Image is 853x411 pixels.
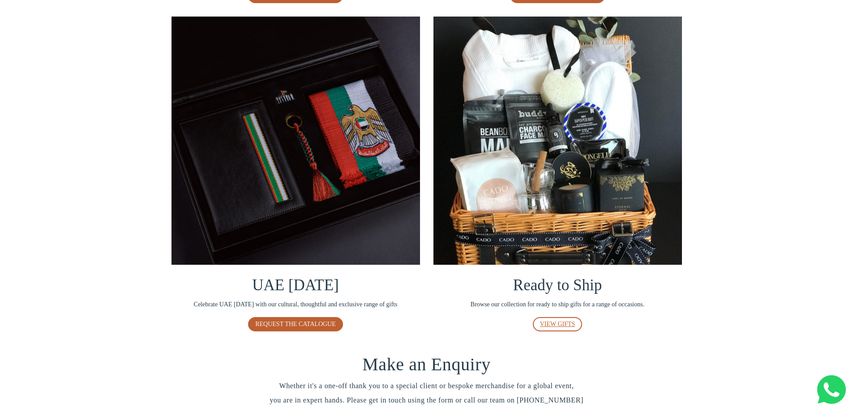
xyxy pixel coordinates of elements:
[255,1,284,8] span: Last name
[171,17,420,265] img: cado_gifting--_fja6571-1-1-1657775713621.jpg
[362,354,491,374] span: Make an Enquiry
[252,276,339,294] span: UAE [DATE]
[513,276,602,294] span: Ready to Ship
[255,74,298,81] span: Number of gifts
[817,375,846,404] img: Whatsapp
[248,317,343,331] a: REQUEST THE CATALOGUE
[540,321,575,327] span: VIEW GIFTS
[433,17,682,265] img: screenshot-20220711-at-064423-1657775578987.png
[171,300,420,309] span: Celebrate UAE [DATE] with our cultural, thoughtful and exclusive range of gifts
[433,300,682,309] span: Browse our collection for ready to ship gifts for a range of occasions.
[255,38,300,45] span: Company name
[255,321,336,327] span: REQUEST THE CATALOGUE
[533,317,583,331] a: VIEW GIFTS
[171,379,682,407] span: Whether it's a one-off thank you to a special client or bespoke merchandise for a global event, y...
